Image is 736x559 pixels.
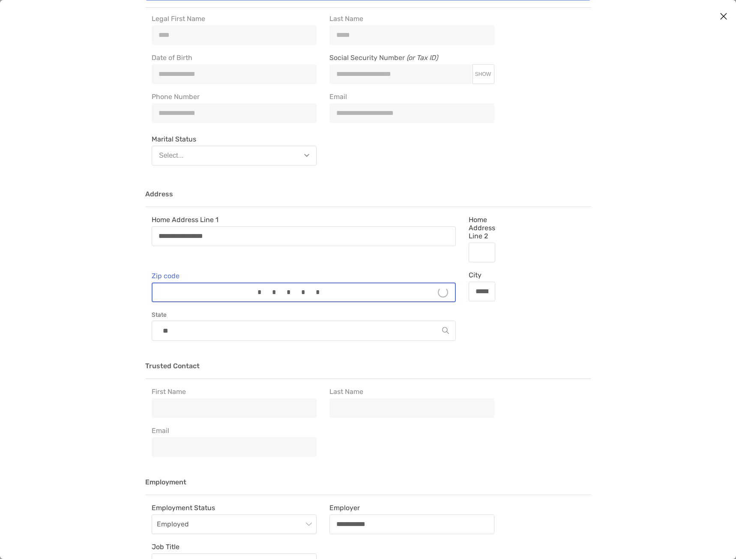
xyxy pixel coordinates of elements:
label: State [152,311,456,319]
input: Last Name [330,31,494,39]
span: Last Name [329,388,494,396]
button: Select... [152,146,317,165]
input: Social Security Number (or Tax ID)SHOW [330,70,472,78]
span: Zip code [152,272,456,280]
h3: Employment [145,478,591,495]
input: Date of Birth [152,70,316,78]
button: Close modal [717,10,730,23]
input: Phone Number [152,109,316,117]
span: Job Title [152,543,317,551]
input: Last Name [330,404,494,412]
input: Zip code [153,289,435,296]
span: Last Name [329,15,494,23]
span: Employment Status [152,504,317,512]
span: Employer [329,504,494,512]
span: Home Address Line 1 [152,216,456,224]
span: Email [329,93,494,101]
button: Social Security Number (or Tax ID) [472,71,494,78]
span: City [469,271,495,279]
input: Legal First Name [152,31,316,39]
span: SHOW [475,71,491,77]
h3: Address [145,190,591,207]
img: Open dropdown arrow [304,154,309,157]
span: Home Address Line 2 [469,216,495,240]
span: Phone Number [152,93,317,101]
span: Social Security Number [329,54,494,64]
span: Date of Birth [152,54,317,62]
h3: Trusted Contact [145,362,591,379]
input: Employer [330,520,494,528]
input: Home Address Line 2 [469,249,495,256]
span: Email [152,427,317,435]
span: First Name [152,388,317,396]
i: (or Tax ID) [407,54,438,62]
input: Email [330,109,494,117]
input: First Name [152,404,316,412]
span: Legal First Name [152,15,317,23]
input: City [469,288,495,295]
span: Marital Status [152,135,317,143]
input: Email [152,443,316,451]
img: Search Icon [442,327,449,334]
div: Select... [159,152,184,159]
span: Employed [157,515,311,534]
input: Home Address Line 1 [152,232,455,240]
